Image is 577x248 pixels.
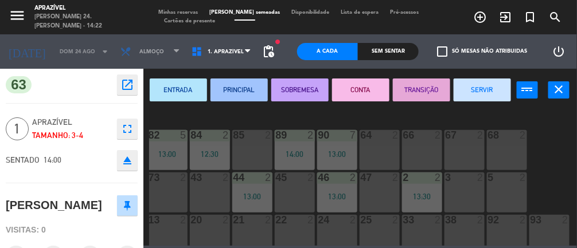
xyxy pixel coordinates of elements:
i: add_circle_outline [473,10,487,24]
i: fullscreen [120,122,134,136]
div: 2 [477,215,484,225]
div: 14:00 [275,150,315,158]
div: 2 [265,215,272,225]
div: 2 [403,172,404,183]
div: 33 [403,215,404,225]
button: PRINCIPAL [210,78,268,101]
div: 7 [350,130,357,140]
i: eject [120,153,134,167]
span: 63 [6,76,32,93]
span: Almoço [139,49,164,55]
div: 2 [350,172,357,183]
i: arrow_drop_down [98,45,112,58]
div: 2 [350,215,357,225]
div: 2 [562,215,569,225]
div: Sem sentar [358,43,419,60]
div: 43 [191,172,192,183]
span: Disponibilidade [286,10,336,15]
div: 2 [307,215,314,225]
i: exit_to_app [498,10,512,24]
div: Visitas: 0 [6,220,138,240]
div: 2 [520,172,527,183]
div: 21 [233,215,234,225]
div: 68 [488,130,489,140]
div: 85 [233,130,234,140]
div: 66 [403,130,404,140]
div: 2 [392,215,399,225]
div: 13:00 [317,150,357,158]
i: close [552,82,566,96]
button: ENTRADA [150,78,207,101]
label: Só mesas não atribuidas [438,46,528,57]
button: menu [9,7,26,27]
div: 2 [477,130,484,140]
button: SERVIR [454,78,511,101]
div: 2 [265,172,272,183]
div: 5 [488,172,489,183]
div: 2 [435,215,442,225]
button: SOBREMESA [271,78,329,101]
div: 2 [435,130,442,140]
div: 2 [392,130,399,140]
span: Cartões de presente [159,18,221,23]
div: 90 [318,130,319,140]
div: 13:00 [317,192,357,200]
i: open_in_new [120,78,134,92]
button: fullscreen [117,119,138,139]
i: power_input [521,82,535,96]
button: eject [117,150,138,171]
div: 2 [477,172,484,183]
button: open_in_new [117,74,138,95]
div: 13:00 [147,150,188,158]
span: Minhas reservas [153,10,204,15]
div: 93 [531,215,531,225]
span: 1 [6,117,29,140]
div: [PERSON_NAME] [6,196,102,215]
span: Lista de espera [336,10,385,15]
div: 20 [191,215,192,225]
div: 2 [180,215,187,225]
div: 2 [520,130,527,140]
span: pending_actions [262,45,275,58]
div: 12:30 [190,150,230,158]
div: 2 [435,172,442,183]
div: 2 [307,130,314,140]
div: 13:00 [232,192,272,200]
i: menu [9,7,26,24]
div: 92 [488,215,489,225]
button: close [548,81,570,99]
i: turned_in_not [524,10,537,24]
button: power_input [517,81,538,99]
div: 2 [307,172,314,183]
span: Pré-acessos [153,10,419,23]
div: 2 [392,172,399,183]
button: TRANSIÇÃO [393,78,450,101]
div: 84 [191,130,192,140]
div: 2 [180,172,187,183]
div: 2 [265,130,272,140]
span: SENTADO [6,155,40,164]
span: [PERSON_NAME] semeadas [204,10,286,15]
div: 2 [223,130,229,140]
div: 2 [223,215,229,225]
i: search [549,10,563,24]
i: power_settings_new [552,45,566,58]
span: Aprazível [32,116,111,129]
div: 2 [520,215,527,225]
button: CONTA [332,78,389,101]
div: 46 [318,172,319,183]
span: fiber_manual_record [274,38,281,45]
div: 2 [223,172,229,183]
span: 1. Aprazível [208,49,244,55]
div: A cada [297,43,358,60]
div: 5 [180,130,187,140]
div: Aprazível [34,4,136,13]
